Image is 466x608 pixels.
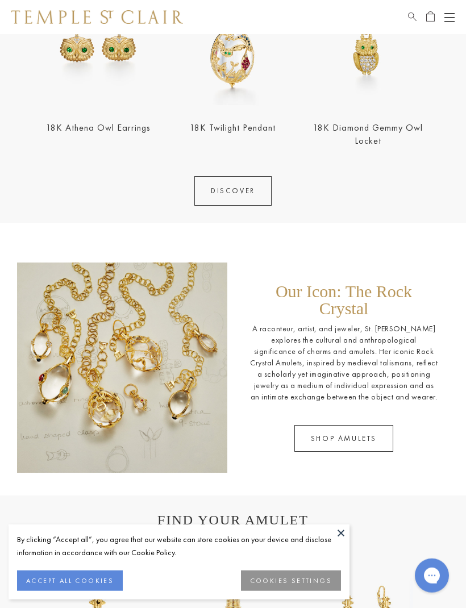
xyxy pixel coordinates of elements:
p: A raconteur, artist, and jeweler, St. [PERSON_NAME] explores the cultural and anthropological sig... [250,323,438,402]
img: Temple St. Clair [11,10,183,24]
p: Our Icon: The Rock Crystal [250,283,438,323]
a: Open Shopping Bag [426,10,435,24]
a: SHOP AMULETS [294,425,393,452]
button: ACCEPT ALL COOKIES [17,570,123,591]
a: 18K Athena Owl Earrings [46,122,151,134]
a: 18K Twilight Pendant [190,122,276,134]
iframe: Gorgias live chat messenger [409,555,455,597]
button: Open navigation [444,10,455,24]
a: DISCOVER [194,176,272,206]
a: 18K Diamond Gemmy Owl Locket [313,122,423,147]
button: COOKIES SETTINGS [241,570,341,591]
a: Search [408,10,417,24]
div: By clicking “Accept all”, you agree that our website can store cookies on your device and disclos... [17,533,341,559]
h1: FIND YOUR AMULET [28,513,438,528]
